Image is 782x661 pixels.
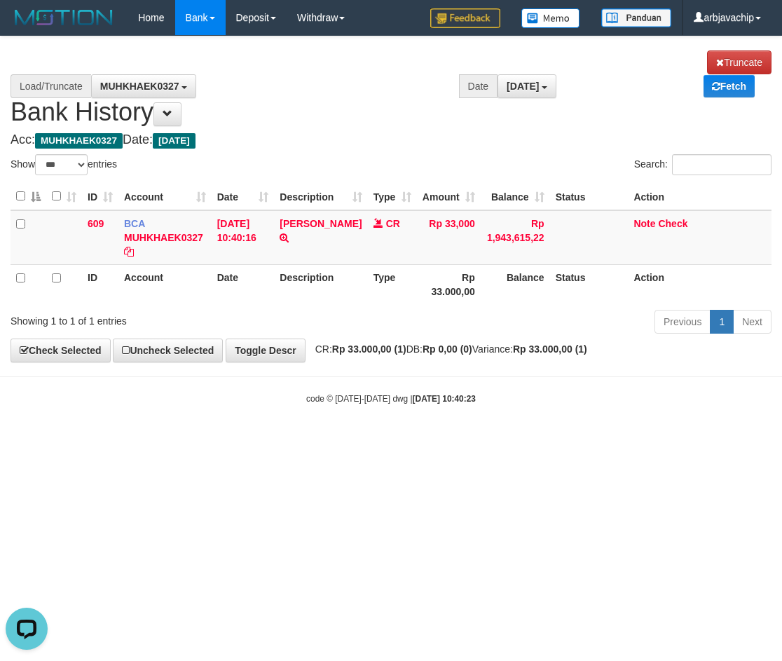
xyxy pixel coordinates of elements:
[212,183,275,210] th: Date: activate to sort column ascending
[417,183,481,210] th: Amount: activate to sort column ascending
[306,394,476,404] small: code © [DATE]-[DATE] dwg |
[274,183,367,210] th: Description: activate to sort column ascending
[654,310,711,334] a: Previous
[633,218,655,229] a: Note
[481,210,550,265] td: Rp 1,943,615,22
[628,264,771,304] th: Action
[550,183,629,210] th: Status
[704,75,755,97] a: Fetch
[226,339,306,362] a: Toggle Descr
[280,218,362,229] a: [PERSON_NAME]
[507,81,539,92] span: [DATE]
[368,264,417,304] th: Type
[11,7,117,28] img: MOTION_logo.png
[91,74,197,98] button: MUHKHAEK0327
[11,339,111,362] a: Check Selected
[124,232,203,243] a: MUHKHAEK0327
[308,343,587,355] span: CR: DB: Variance:
[35,154,88,175] select: Showentries
[153,133,195,149] span: [DATE]
[212,210,275,265] td: [DATE] 10:40:16
[113,339,223,362] a: Uncheck Selected
[513,343,587,355] strong: Rp 33.000,00 (1)
[100,81,179,92] span: MUHKHAEK0327
[733,310,771,334] a: Next
[658,218,687,229] a: Check
[35,133,123,149] span: MUHKHAEK0327
[368,183,417,210] th: Type: activate to sort column ascending
[423,343,472,355] strong: Rp 0,00 (0)
[521,8,580,28] img: Button%20Memo.svg
[707,50,771,74] a: Truncate
[11,74,91,98] div: Load/Truncate
[413,394,476,404] strong: [DATE] 10:40:23
[386,218,400,229] span: CR
[82,264,118,304] th: ID
[417,264,481,304] th: Rp 33.000,00
[332,343,406,355] strong: Rp 33.000,00 (1)
[11,154,117,175] label: Show entries
[628,183,771,210] th: Action
[11,183,46,210] th: : activate to sort column descending
[634,154,771,175] label: Search:
[124,246,134,257] a: Copy MUHKHAEK0327 to clipboard
[88,218,104,229] span: 609
[212,264,275,304] th: Date
[82,183,118,210] th: ID: activate to sort column ascending
[481,264,550,304] th: Balance
[459,74,498,98] div: Date
[430,8,500,28] img: Feedback.jpg
[46,183,82,210] th: : activate to sort column ascending
[498,74,556,98] button: [DATE]
[417,210,481,265] td: Rp 33,000
[11,133,771,147] h4: Acc: Date:
[124,218,145,229] span: BCA
[118,183,212,210] th: Account: activate to sort column ascending
[481,183,550,210] th: Balance: activate to sort column ascending
[6,6,48,48] button: Open LiveChat chat widget
[11,308,315,328] div: Showing 1 to 1 of 1 entries
[601,8,671,27] img: panduan.png
[11,50,771,126] h1: Bank History
[710,310,734,334] a: 1
[550,264,629,304] th: Status
[274,264,367,304] th: Description
[672,154,771,175] input: Search:
[118,264,212,304] th: Account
